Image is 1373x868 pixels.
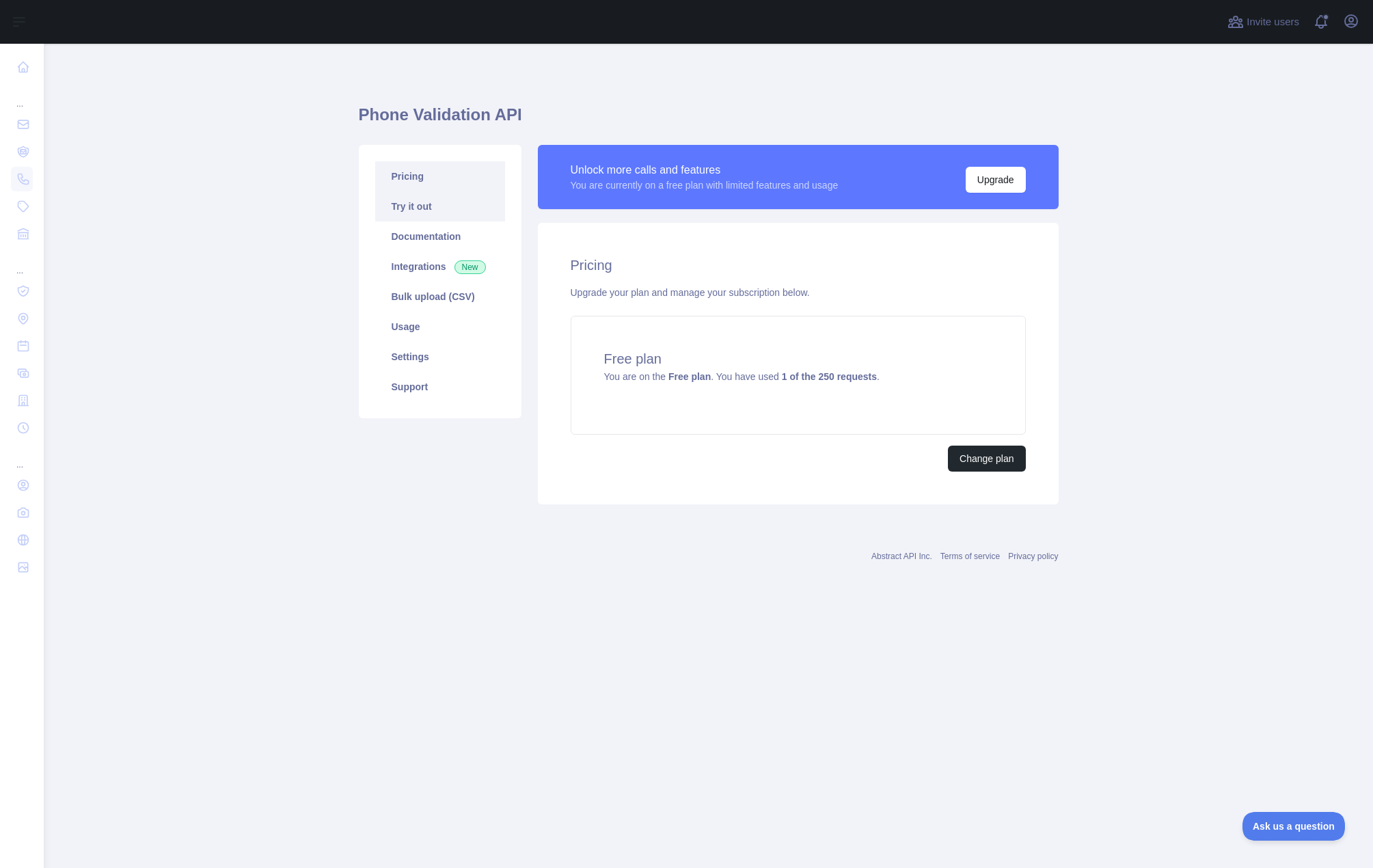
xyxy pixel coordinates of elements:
[375,342,505,372] a: Settings
[375,282,505,312] a: Bulk upload (CSV)
[966,167,1026,193] button: Upgrade
[1247,14,1299,30] span: Invite users
[948,446,1025,472] button: Change plan
[1008,552,1058,561] a: Privacy policy
[11,249,33,276] div: ...
[1242,812,1346,841] iframe: Toggle Customer Support
[359,104,1059,137] h1: Phone Validation API
[571,162,839,178] div: Unlock more calls and features
[375,372,505,402] a: Support
[375,252,505,282] a: Integrations New
[571,178,839,192] div: You are currently on a free plan with limited features and usage
[571,286,1026,299] div: Upgrade your plan and manage your subscription below.
[604,371,880,382] span: You are on the . You have used .
[940,552,1000,561] a: Terms of service
[871,552,932,561] a: Abstract API Inc.
[11,443,33,470] div: ...
[1225,11,1302,33] button: Invite users
[375,191,505,221] a: Try it out
[375,161,505,191] a: Pricing
[375,312,505,342] a: Usage
[454,260,486,274] span: New
[11,82,33,109] div: ...
[668,371,711,382] strong: Free plan
[782,371,877,382] strong: 1 of the 250 requests
[375,221,505,252] a: Documentation
[604,349,992,368] h4: Free plan
[571,256,1026,275] h2: Pricing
